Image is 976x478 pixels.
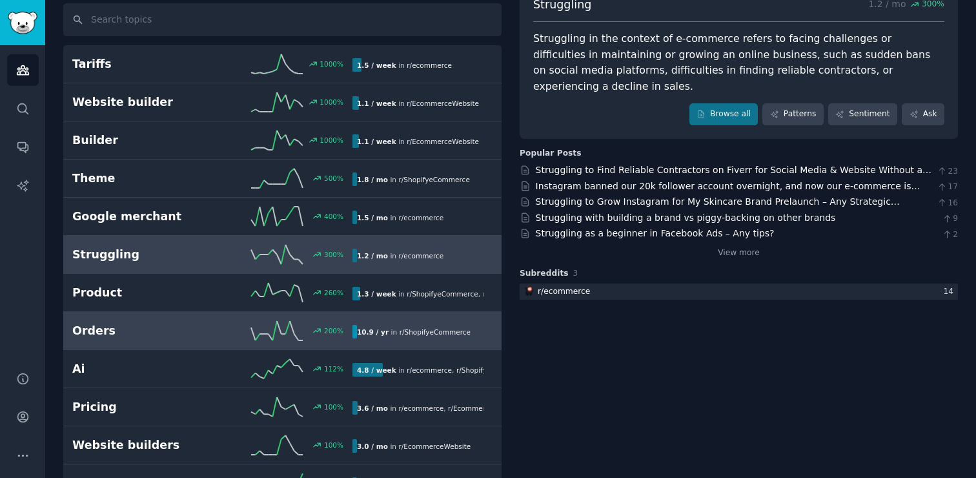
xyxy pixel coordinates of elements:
[63,160,502,198] a: Theme500%1.8 / moin r/ShopifyeCommerce
[324,212,343,221] div: 400 %
[324,402,343,411] div: 100 %
[718,247,760,259] a: View more
[324,326,343,335] div: 200 %
[63,45,502,83] a: Tariffs1000%1.5 / weekin r/ecommerce
[538,286,590,298] div: r/ ecommerce
[937,166,958,178] span: 23
[324,441,343,450] div: 100 %
[407,61,452,69] span: r/ ecommerce
[352,401,483,415] div: in
[443,404,445,412] span: ,
[536,213,836,223] a: Struggling with building a brand vs piggy-backing on other brands
[63,350,502,388] a: Ai112%4.8 / weekin r/ecommerce,r/ShopifyeCommerce
[63,426,502,464] a: Website builders100%3.0 / moin r/EcommerceWebsite
[357,176,388,183] b: 1.8 / mo
[63,236,502,274] a: Struggling300%1.2 / moin r/ecommerce
[357,214,388,222] b: 1.5 / mo
[72,132,212,149] h2: Builder
[324,250,343,259] div: 300 %
[398,442,471,450] span: r/ EcommerceWebsite
[357,290,396,298] b: 1.3 / week
[357,366,396,374] b: 4.8 / week
[407,290,478,298] span: r/ ShopifyeCommerce
[63,3,502,36] input: Search topics
[72,56,212,72] h2: Tariffs
[72,247,212,263] h2: Struggling
[357,61,396,69] b: 1.5 / week
[456,366,527,374] span: r/ ShopifyeCommerce
[352,211,448,224] div: in
[689,103,758,125] a: Browse all
[520,148,582,160] div: Popular Posts
[937,198,958,209] span: 16
[478,290,480,298] span: ,
[63,312,502,350] a: Orders200%10.9 / yrin r/ShopifyeCommerce
[448,404,520,412] span: r/ EcommerceWebsite
[72,285,212,301] h2: Product
[72,171,212,187] h2: Theme
[536,196,900,220] a: Struggling to Grow Instagram for My Skincare Brand Prelaunch – Any Strategic Advice?”
[536,165,932,189] a: Struggling to Find Reliable Contractors on Fiverr for Social Media & Website Without an NDA
[452,366,454,374] span: ,
[324,174,343,183] div: 500 %
[72,361,212,377] h2: Ai
[524,287,533,296] img: ecommerce
[536,181,920,205] a: Instagram banned our 20k follower account overnight, and now our e-commerce is struggling – Any a...
[902,103,944,125] a: Ask
[357,138,396,145] b: 1.1 / week
[357,442,388,450] b: 3.0 / mo
[72,437,212,453] h2: Website builders
[63,388,502,426] a: Pricing100%3.6 / moin r/ecommerce,r/EcommerceWebsite
[63,83,502,121] a: Website builder1000%1.1 / weekin r/EcommerceWebsite
[324,364,343,373] div: 112 %
[533,31,944,94] div: Struggling in the context of e-commerce refers to facing challenges or difficulties in maintainin...
[943,286,958,298] div: 14
[320,136,343,145] div: 1000 %
[398,176,469,183] span: r/ ShopifyeCommerce
[357,328,389,336] b: 10.9 / yr
[407,99,479,107] span: r/ EcommerceWebsite
[400,328,471,336] span: r/ ShopifyeCommerce
[942,229,958,241] span: 2
[320,98,343,107] div: 1000 %
[72,323,212,339] h2: Orders
[398,252,443,260] span: r/ ecommerce
[407,138,479,145] span: r/ EcommerceWebsite
[352,363,483,377] div: in
[520,268,569,280] span: Subreddits
[352,439,475,453] div: in
[357,99,396,107] b: 1.1 / week
[357,252,388,260] b: 1.2 / mo
[942,213,958,225] span: 9
[357,404,388,412] b: 3.6 / mo
[482,290,554,298] span: r/ EcommerceWebsite
[63,121,502,160] a: Builder1000%1.1 / weekin r/EcommerceWebsite
[63,274,502,312] a: Product260%1.3 / weekin r/ShopifyeCommerce,r/EcommerceWebsite
[320,59,343,68] div: 1000 %
[762,103,823,125] a: Patterns
[536,228,775,238] a: Struggling as a beginner in Facebook Ads – Any tips?
[352,249,448,262] div: in
[352,172,474,186] div: in
[828,103,897,125] a: Sentiment
[72,94,212,110] h2: Website builder
[72,399,212,415] h2: Pricing
[324,288,343,297] div: 260 %
[72,209,212,225] h2: Google merchant
[352,96,483,110] div: in
[398,404,443,412] span: r/ ecommerce
[352,325,475,338] div: in
[352,287,483,300] div: in
[8,12,37,34] img: GummySearch logo
[520,284,958,300] a: ecommercer/ecommerce14
[398,214,443,222] span: r/ ecommerce
[352,134,483,148] div: in
[352,58,456,72] div: in
[937,182,958,193] span: 17
[407,366,452,374] span: r/ ecommerce
[573,269,578,278] span: 3
[63,198,502,236] a: Google merchant400%1.5 / moin r/ecommerce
